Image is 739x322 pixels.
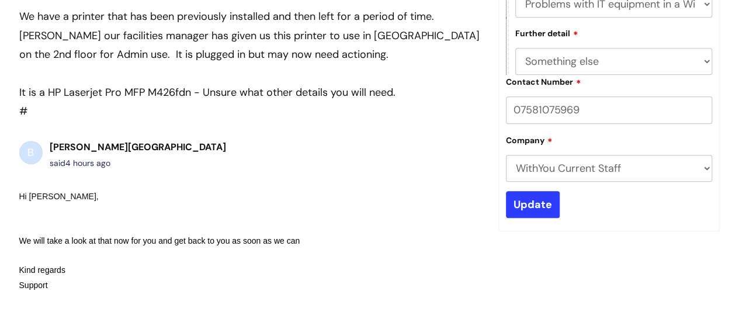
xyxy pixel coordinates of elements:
label: Contact Number [506,75,581,87]
div: said [50,156,226,171]
input: Update [506,191,560,218]
div: We will take a look at that now for you and get back to you as soon as we can [19,234,439,248]
div: Kind regards [19,263,439,278]
label: Further detail [515,27,578,39]
div: It is a HP Laserjet Pro MFP M426fdn - Unsure what other details you will need. [19,83,481,102]
label: Company [506,134,553,146]
div: Support [19,278,439,293]
span: Wed, 17 Sep, 2025 at 9:55 AM [65,158,110,168]
b: [PERSON_NAME][GEOGRAPHIC_DATA] [50,141,226,153]
div: We have a printer that has been previously installed and then left for a period of time. [PERSON_... [19,7,481,64]
div: Hi [PERSON_NAME], [19,189,439,234]
div: B [19,141,43,164]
